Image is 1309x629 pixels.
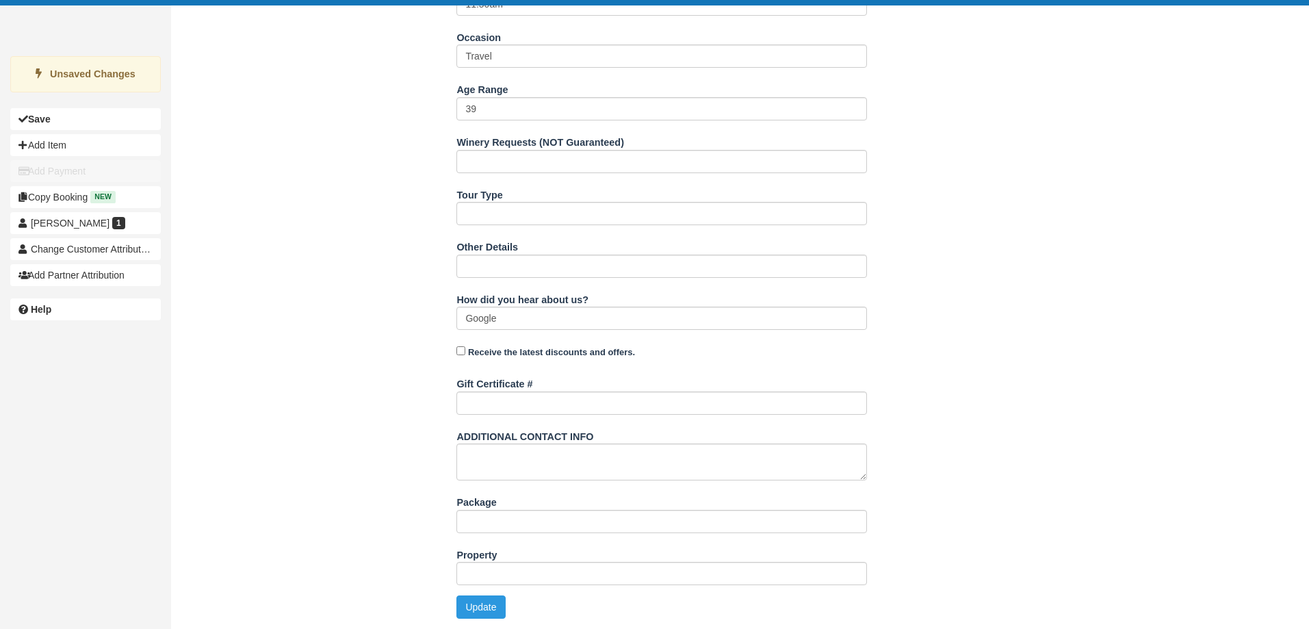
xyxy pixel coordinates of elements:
[31,218,109,229] span: [PERSON_NAME]
[468,347,635,357] strong: Receive the latest discounts and offers.
[112,217,125,229] span: 1
[31,244,154,255] span: Change Customer Attribution
[50,68,135,79] strong: Unsaved Changes
[456,183,502,203] label: Tour Type
[456,78,508,97] label: Age Range
[10,238,161,260] button: Change Customer Attribution
[456,425,593,444] label: ADDITIONAL CONTACT INFO
[10,160,161,182] button: Add Payment
[28,114,51,125] b: Save
[10,108,161,130] button: Save
[10,212,161,234] a: [PERSON_NAME] 1
[31,304,51,315] b: Help
[456,543,497,563] label: Property
[10,264,161,286] button: Add Partner Attribution
[456,491,496,510] label: Package
[10,298,161,320] a: Help
[10,186,161,208] button: Copy Booking New
[10,134,161,156] button: Add Item
[456,26,501,45] label: Occasion
[456,131,624,150] label: Winery Requests (NOT Guaranteed)
[456,235,518,255] label: Other Details
[456,346,465,355] input: Receive the latest discounts and offers.
[456,595,505,619] button: Update
[90,191,116,203] span: New
[456,288,588,307] label: How did you hear about us?
[456,372,532,391] label: Gift Certificate #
